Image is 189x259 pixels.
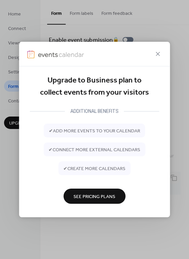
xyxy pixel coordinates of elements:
div: ADDITIONAL BENEFITS [65,107,124,115]
span: ✔ add more events to your calendar [49,128,140,135]
div: Upgrade to Business plan to collect events from your visitors [30,74,159,99]
span: ✔ connect more external calendars [49,147,140,154]
button: See Pricing Plans [63,189,125,204]
img: logo-type [38,50,84,58]
span: See Pricing Plans [73,193,115,200]
span: ✔ create more calendars [63,165,125,172]
img: logo-icon [27,50,34,58]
